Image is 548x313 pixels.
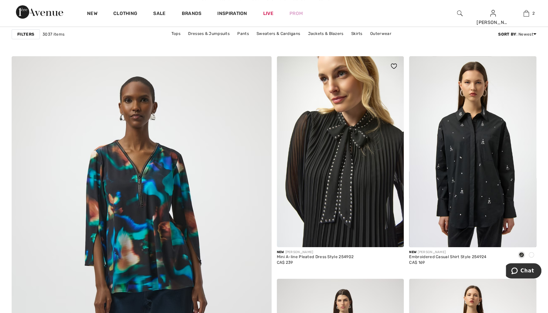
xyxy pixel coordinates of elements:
[253,29,303,38] a: Sweaters & Cardigans
[263,10,274,17] a: Live
[490,10,496,16] a: Sign In
[277,250,354,255] div: [PERSON_NAME]
[87,11,97,18] a: New
[277,250,284,254] span: New
[17,31,34,37] strong: Filters
[277,260,293,265] span: CA$ 239
[43,31,64,37] span: 3037 items
[113,11,137,18] a: Clothing
[16,5,63,19] img: 1ère Avenue
[532,10,535,16] span: 2
[277,255,354,259] div: Mini A-line Pleated Dress Style 254902
[409,260,425,265] span: CA$ 169
[498,32,516,37] strong: Sort By
[217,11,247,18] span: Inspiration
[409,56,536,247] img: Embroidered Casual Shirt Style 254924. Black
[510,9,542,17] a: 2
[391,64,397,69] img: heart_black_full.svg
[367,29,395,38] a: Outerwear
[477,19,509,26] div: [PERSON_NAME]
[409,255,486,259] div: Embroidered Casual Shirt Style 254924
[185,29,233,38] a: Dresses & Jumpsuits
[523,9,529,17] img: My Bag
[391,234,397,240] img: plus_v2.svg
[409,250,416,254] span: New
[153,11,165,18] a: Sale
[526,250,536,261] div: White
[457,9,463,17] img: search the website
[168,29,184,38] a: Tops
[490,9,496,17] img: My Info
[277,56,404,247] a: Mini A-line Pleated Dress Style 254902. Black
[234,29,252,38] a: Pants
[498,31,536,37] div: : Newest
[289,10,303,17] a: Prom
[409,250,486,255] div: [PERSON_NAME]
[182,11,202,18] a: Brands
[516,250,526,261] div: Black
[506,263,541,280] iframe: Opens a widget where you can chat to one of our agents
[304,29,347,38] a: Jackets & Blazers
[348,29,366,38] a: Skirts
